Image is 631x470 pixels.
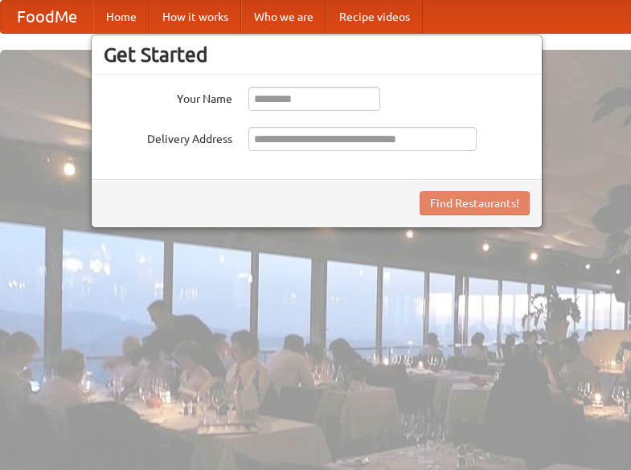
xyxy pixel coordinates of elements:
[104,127,232,147] label: Delivery Address
[420,191,530,215] button: Find Restaurants!
[326,1,423,33] a: Recipe videos
[93,1,150,33] a: Home
[1,1,93,33] a: FoodMe
[150,1,241,33] a: How it works
[104,43,530,67] h3: Get Started
[241,1,326,33] a: Who we are
[104,87,232,107] label: Your Name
